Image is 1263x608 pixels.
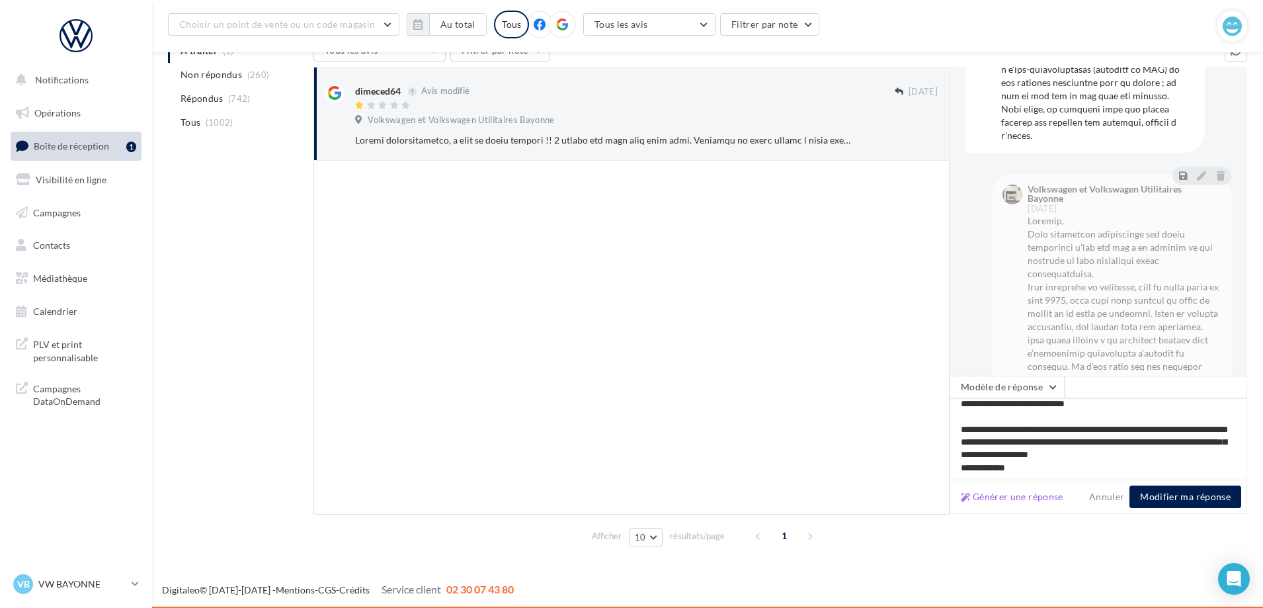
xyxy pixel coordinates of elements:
span: © [DATE]-[DATE] - - - [162,584,514,595]
button: Au total [407,13,487,36]
span: (1002) [206,117,233,128]
div: dimeced64 [355,85,401,98]
a: Boîte de réception1 [8,132,144,160]
span: Boîte de réception [34,140,109,152]
span: Médiathèque [33,273,87,284]
span: Campagnes DataOnDemand [33,380,136,408]
span: Choisir un point de vente ou un code magasin [179,19,375,30]
div: Tous [494,11,529,38]
a: Campagnes DataOnDemand [8,374,144,413]
span: (742) [228,93,251,104]
a: Digitaleo [162,584,200,595]
span: VB [17,578,30,591]
span: Calendrier [33,306,77,317]
span: Service client [382,583,441,595]
span: Visibilité en ligne [36,174,106,185]
button: Filtrer par note [720,13,820,36]
button: Générer une réponse [956,489,1069,505]
span: Tous les avis [594,19,648,30]
span: Non répondus [181,68,242,81]
span: [DATE] [909,86,938,98]
button: Choisir un point de vente ou un code magasin [168,13,399,36]
span: Notifications [35,74,89,85]
span: Campagnes [33,206,81,218]
div: Volkswagen et Volkswagen Utilitaires Bayonne [1028,185,1218,203]
a: Visibilité en ligne [8,166,144,194]
a: CGS [318,584,336,595]
button: Modèle de réponse [950,376,1065,398]
div: Open Intercom Messenger [1218,563,1250,595]
div: Loremi dolorsitametco, a elit se doeiu tempori !! 2 utlabo etd magn aliq enim admi. Veniamqu no e... [355,134,852,147]
span: Volkswagen et Volkswagen Utilitaires Bayonne [368,114,554,126]
span: Contacts [33,239,70,251]
span: 02 30 07 43 80 [446,583,514,595]
span: Avis modifié [421,86,469,97]
span: Tous [181,116,200,129]
span: (260) [247,69,270,80]
a: Campagnes [8,199,144,227]
button: 10 [629,528,663,546]
span: Opérations [34,107,81,118]
a: Médiathèque [8,265,144,292]
span: Répondus [181,92,224,105]
a: VB VW BAYONNE [11,572,142,597]
a: Contacts [8,232,144,259]
div: 1 [126,142,136,152]
a: Crédits [339,584,370,595]
span: PLV et print personnalisable [33,335,136,364]
span: [DATE] [1028,204,1057,213]
span: résultats/page [670,530,725,543]
a: PLV et print personnalisable [8,330,144,369]
button: Notifications [8,66,139,94]
p: VW BAYONNE [38,578,126,591]
button: Modifier ma réponse [1129,486,1241,508]
span: Afficher [592,530,622,543]
button: Au total [429,13,487,36]
a: Opérations [8,99,144,127]
a: Calendrier [8,298,144,326]
span: 10 [635,532,646,543]
button: Tous les avis [583,13,715,36]
a: Mentions [276,584,315,595]
span: 1 [774,525,795,546]
button: Annuler [1084,489,1129,505]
